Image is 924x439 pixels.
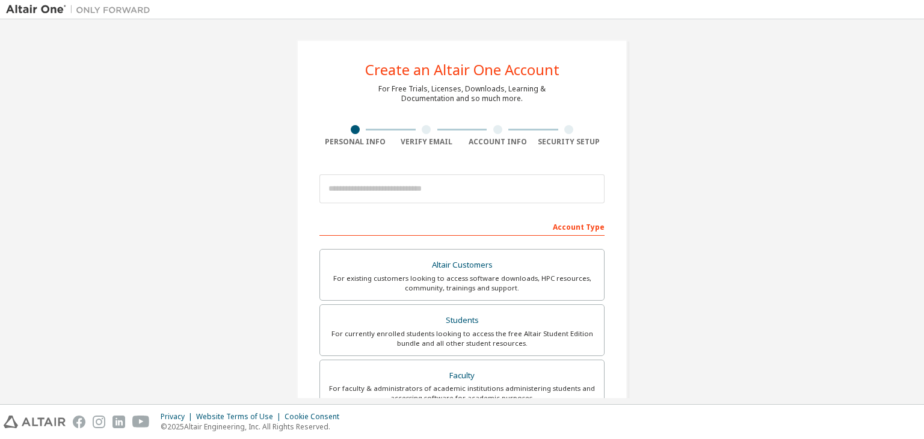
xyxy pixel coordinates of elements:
div: For faculty & administrators of academic institutions administering students and accessing softwa... [327,384,597,403]
div: Students [327,312,597,329]
div: For Free Trials, Licenses, Downloads, Learning & Documentation and so much more. [378,84,546,103]
div: For currently enrolled students looking to access the free Altair Student Edition bundle and all ... [327,329,597,348]
div: Security Setup [534,137,605,147]
div: Account Info [462,137,534,147]
div: Cookie Consent [285,412,346,422]
img: altair_logo.svg [4,416,66,428]
img: linkedin.svg [112,416,125,428]
div: Website Terms of Use [196,412,285,422]
img: Altair One [6,4,156,16]
div: Altair Customers [327,257,597,274]
div: Personal Info [319,137,391,147]
div: Faculty [327,367,597,384]
div: Create an Altair One Account [365,63,559,77]
div: Privacy [161,412,196,422]
img: youtube.svg [132,416,150,428]
div: Verify Email [391,137,463,147]
p: © 2025 Altair Engineering, Inc. All Rights Reserved. [161,422,346,432]
img: instagram.svg [93,416,105,428]
img: facebook.svg [73,416,85,428]
div: Account Type [319,216,605,236]
div: For existing customers looking to access software downloads, HPC resources, community, trainings ... [327,274,597,293]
